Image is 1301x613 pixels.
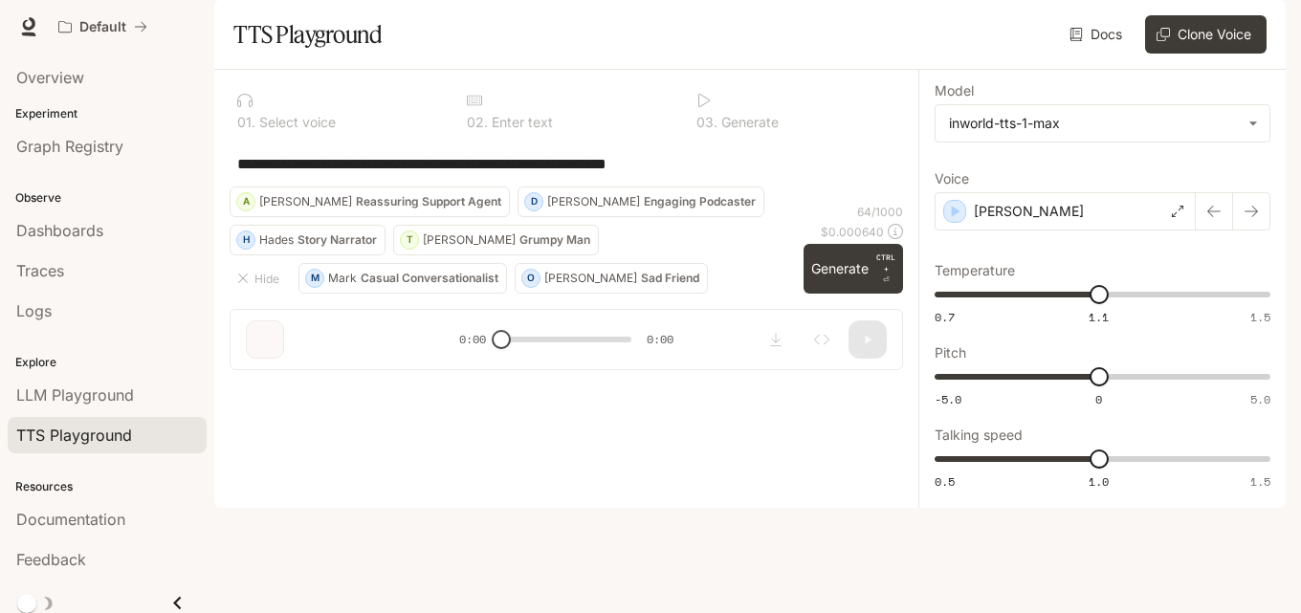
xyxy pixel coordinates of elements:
p: $ 0.000640 [821,224,884,240]
p: [PERSON_NAME] [547,196,640,208]
p: [PERSON_NAME] [544,273,637,284]
div: M [306,263,323,294]
p: Pitch [935,346,966,360]
button: T[PERSON_NAME]Grumpy Man [393,225,599,255]
p: Select voice [255,116,336,129]
button: All workspaces [50,8,156,46]
span: 0.5 [935,473,955,490]
button: A[PERSON_NAME]Reassuring Support Agent [230,186,510,217]
div: H [237,225,254,255]
p: Reassuring Support Agent [356,196,501,208]
span: 1.5 [1250,309,1270,325]
p: Enter text [488,116,553,129]
p: Mark [328,273,357,284]
span: 0.7 [935,309,955,325]
div: T [401,225,418,255]
span: 1.1 [1089,309,1109,325]
span: 0 [1095,391,1102,407]
button: O[PERSON_NAME]Sad Friend [515,263,708,294]
p: Hades [259,234,294,246]
p: Temperature [935,264,1015,277]
p: Engaging Podcaster [644,196,756,208]
p: [PERSON_NAME] [259,196,352,208]
div: O [522,263,540,294]
h1: TTS Playground [233,15,382,54]
p: CTRL + [876,252,895,274]
a: Docs [1066,15,1130,54]
p: [PERSON_NAME] [423,234,516,246]
p: Voice [935,172,969,186]
div: inworld-tts-1-max [936,105,1269,142]
p: Sad Friend [641,273,699,284]
p: ⏎ [876,252,895,286]
button: GenerateCTRL +⏎ [804,244,903,294]
p: 64 / 1000 [857,204,903,220]
p: Generate [717,116,779,129]
p: Talking speed [935,428,1023,442]
p: Grumpy Man [519,234,590,246]
p: Model [935,84,974,98]
div: D [525,186,542,217]
button: Clone Voice [1145,15,1267,54]
p: 0 3 . [696,116,717,129]
button: HHadesStory Narrator [230,225,386,255]
button: MMarkCasual Conversationalist [298,263,507,294]
span: 1.0 [1089,473,1109,490]
span: 5.0 [1250,391,1270,407]
p: Casual Conversationalist [361,273,498,284]
div: inworld-tts-1-max [949,114,1239,133]
button: D[PERSON_NAME]Engaging Podcaster [518,186,764,217]
p: 0 2 . [467,116,488,129]
span: -5.0 [935,391,961,407]
p: [PERSON_NAME] [974,202,1084,221]
p: 0 1 . [237,116,255,129]
div: A [237,186,254,217]
span: 1.5 [1250,473,1270,490]
p: Default [79,19,126,35]
p: Story Narrator [298,234,377,246]
button: Hide [230,263,291,294]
